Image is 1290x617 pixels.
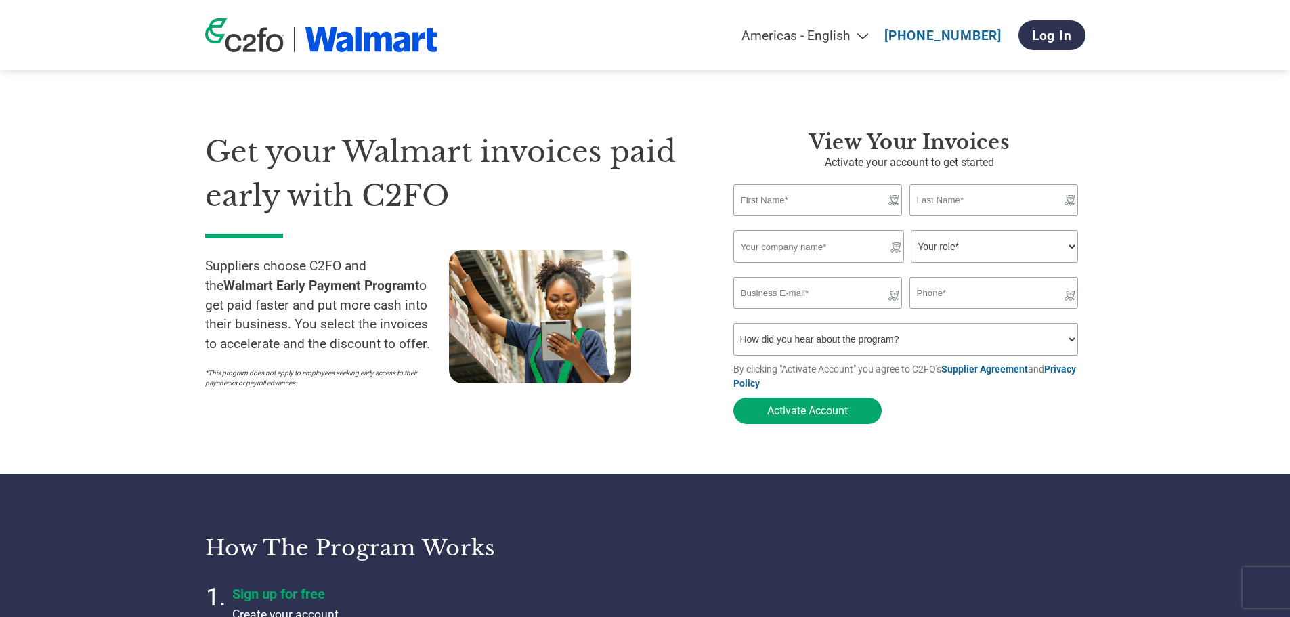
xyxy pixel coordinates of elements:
[449,250,631,383] img: supply chain worker
[733,230,904,263] input: Your company name*
[733,362,1085,391] p: By clicking "Activate Account" you agree to C2FO's and
[733,130,1085,154] h3: View Your Invoices
[205,368,435,388] p: *This program does not apply to employees seeking early access to their paychecks or payroll adva...
[205,18,284,52] img: c2fo logo
[909,277,1079,309] input: Phone*
[733,310,903,318] div: Inavlid Email Address
[733,217,903,225] div: Invalid first name or first name is too long
[733,364,1076,389] a: Privacy Policy
[733,264,1079,272] div: Invalid company name or company name is too long
[941,364,1028,375] a: Supplier Agreement
[223,278,415,293] strong: Walmart Early Payment Program
[733,277,903,309] input: Invalid Email format
[911,230,1078,263] select: Title/Role
[909,217,1079,225] div: Invalid last name or last name is too long
[884,28,1002,43] a: [PHONE_NUMBER]
[205,257,449,354] p: Suppliers choose C2FO and the to get paid faster and put more cash into their business. You selec...
[1018,20,1085,50] a: Log In
[909,310,1079,318] div: Inavlid Phone Number
[205,534,628,561] h3: How the program works
[909,184,1079,216] input: Last Name*
[305,27,438,52] img: Walmart
[232,586,571,602] h4: Sign up for free
[733,184,903,216] input: First Name*
[205,130,693,217] h1: Get your Walmart invoices paid early with C2FO
[733,154,1085,171] p: Activate your account to get started
[733,398,882,424] button: Activate Account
